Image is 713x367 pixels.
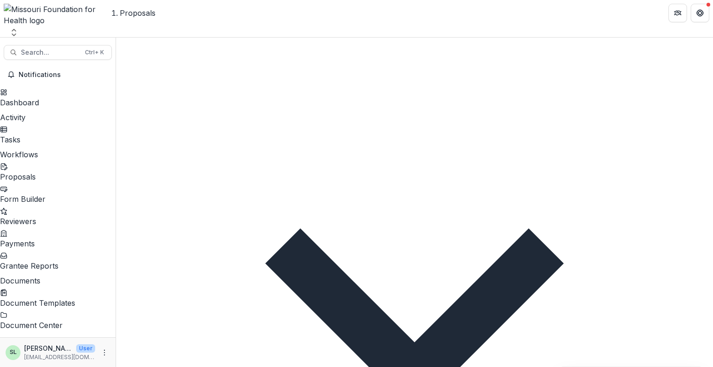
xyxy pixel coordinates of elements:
[120,7,156,19] div: Proposals
[19,71,108,79] span: Notifications
[76,344,95,353] p: User
[4,4,112,26] img: Missouri Foundation for Health logo
[83,47,106,58] div: Ctrl + K
[668,4,687,22] button: Partners
[691,4,709,22] button: Get Help
[24,353,95,361] p: [EMAIL_ADDRESS][DOMAIN_NAME]
[120,7,156,19] nav: breadcrumb
[24,343,72,353] p: [PERSON_NAME]
[4,45,112,60] button: Search...
[7,28,20,37] button: Open entity switcher
[10,349,17,355] div: Sada Lindsey
[4,67,112,82] button: Notifications
[21,49,79,57] span: Search...
[99,347,110,358] button: More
